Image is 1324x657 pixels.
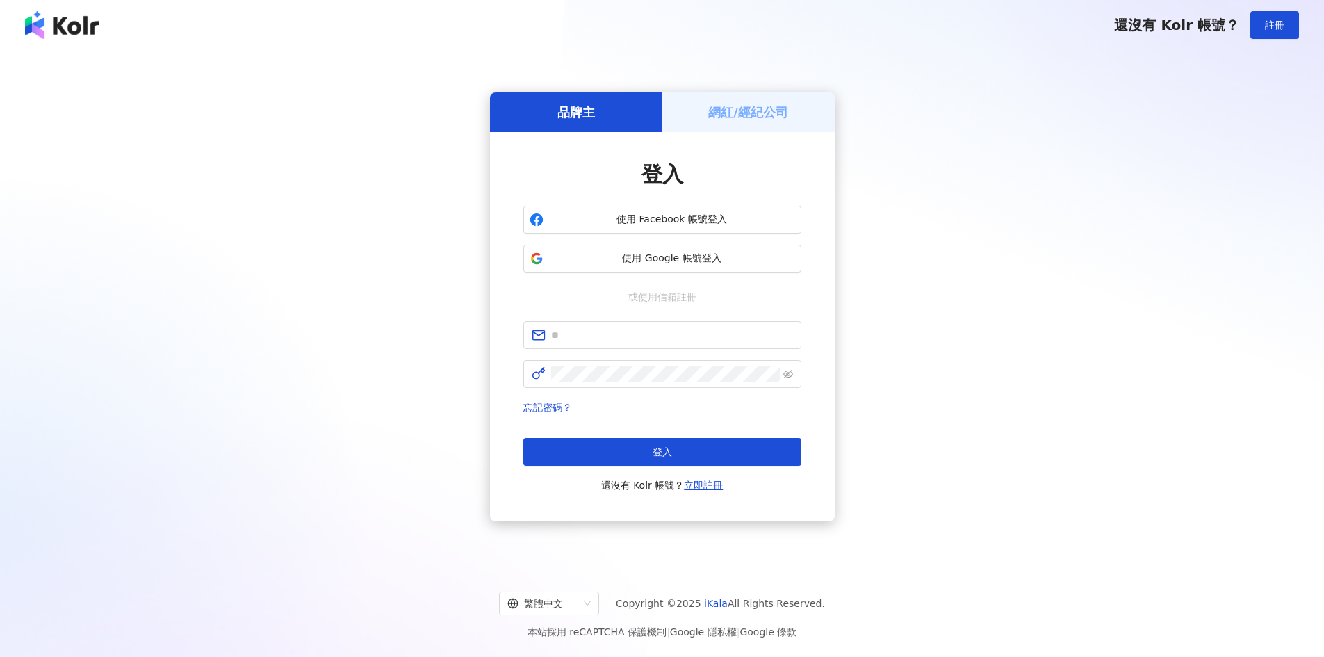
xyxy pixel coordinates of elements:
[601,477,724,494] span: 還沒有 Kolr 帳號？
[1265,19,1284,31] span: 註冊
[619,289,706,305] span: 或使用信箱註冊
[528,624,796,640] span: 本站採用 reCAPTCHA 保護機制
[783,369,793,379] span: eye-invisible
[523,245,801,273] button: 使用 Google 帳號登入
[737,626,740,638] span: |
[507,592,578,615] div: 繁體中文
[557,104,595,121] h5: 品牌主
[667,626,670,638] span: |
[739,626,796,638] a: Google 條款
[616,595,825,612] span: Copyright © 2025 All Rights Reserved.
[549,213,795,227] span: 使用 Facebook 帳號登入
[523,206,801,234] button: 使用 Facebook 帳號登入
[1250,11,1299,39] button: 註冊
[523,402,572,413] a: 忘記密碼？
[523,438,801,466] button: 登入
[25,11,99,39] img: logo
[704,598,728,609] a: iKala
[670,626,737,638] a: Google 隱私權
[684,480,723,491] a: 立即註冊
[1114,17,1239,33] span: 還沒有 Kolr 帳號？
[641,162,683,186] span: 登入
[549,252,795,266] span: 使用 Google 帳號登入
[653,446,672,457] span: 登入
[708,104,788,121] h5: 網紅/經紀公司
